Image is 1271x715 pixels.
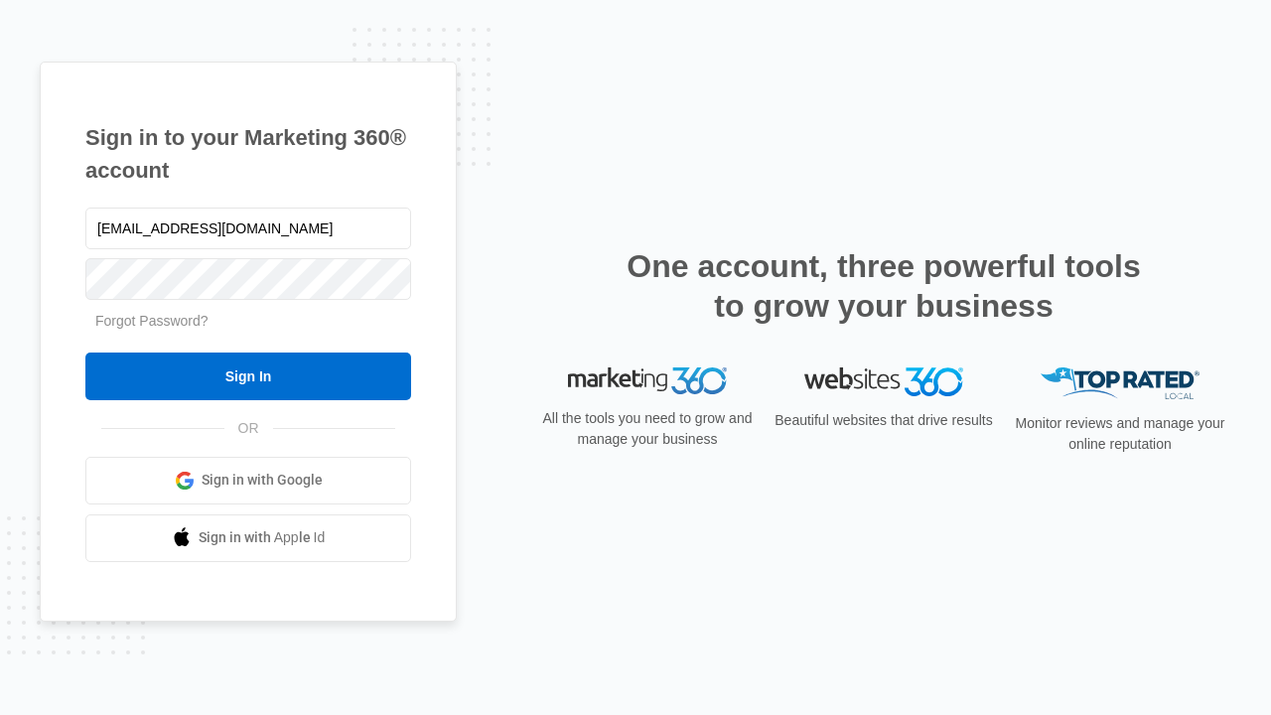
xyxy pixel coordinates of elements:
[199,527,326,548] span: Sign in with Apple Id
[85,208,411,249] input: Email
[85,514,411,562] a: Sign in with Apple Id
[95,313,209,329] a: Forgot Password?
[85,457,411,504] a: Sign in with Google
[85,121,411,187] h1: Sign in to your Marketing 360® account
[85,353,411,400] input: Sign In
[1041,367,1200,400] img: Top Rated Local
[536,408,759,450] p: All the tools you need to grow and manage your business
[224,418,273,439] span: OR
[773,410,995,431] p: Beautiful websites that drive results
[568,367,727,395] img: Marketing 360
[804,367,963,396] img: Websites 360
[621,246,1147,326] h2: One account, three powerful tools to grow your business
[202,470,323,491] span: Sign in with Google
[1009,413,1231,455] p: Monitor reviews and manage your online reputation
